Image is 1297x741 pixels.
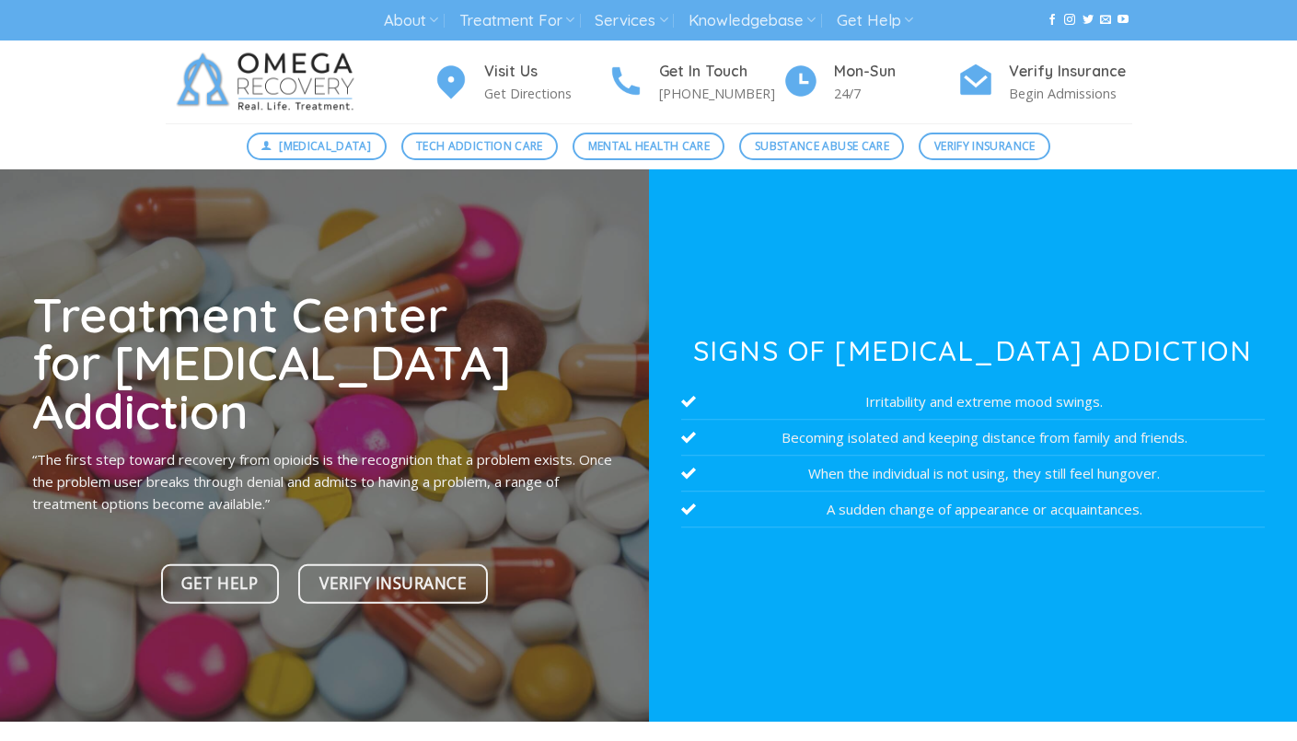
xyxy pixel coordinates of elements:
a: Get In Touch [PHONE_NUMBER] [608,60,782,105]
h1: Treatment Center for [MEDICAL_DATA] Addiction [32,289,616,434]
a: Send us an email [1100,14,1111,27]
span: Substance Abuse Care [755,137,889,155]
a: Verify Insurance [298,563,488,603]
p: [PHONE_NUMBER] [659,83,782,104]
a: Get Help [161,563,280,603]
a: Treatment For [459,4,574,38]
a: Visit Us Get Directions [433,60,608,105]
a: Get Help [837,4,913,38]
h4: Verify Insurance [1009,60,1132,84]
span: Mental Health Care [588,137,710,155]
li: A sudden change of appearance or acquaintances. [681,492,1265,527]
li: Irritability and extreme mood swings. [681,384,1265,420]
a: Verify Insurance Begin Admissions [957,60,1132,105]
a: Knowledgebase [689,4,816,38]
h3: Signs of [MEDICAL_DATA] Addiction [681,337,1265,365]
a: Substance Abuse Care [739,133,904,160]
li: When the individual is not using, they still feel hungover. [681,456,1265,492]
a: Follow on Instagram [1064,14,1075,27]
li: Becoming isolated and keeping distance from family and friends. [681,420,1265,456]
p: 24/7 [834,83,957,104]
span: Verify Insurance [319,570,467,596]
a: [MEDICAL_DATA] [247,133,387,160]
span: Tech Addiction Care [416,137,543,155]
p: Get Directions [484,83,608,104]
a: About [384,4,438,38]
a: Follow on YouTube [1118,14,1129,27]
a: Services [595,4,667,38]
a: Mental Health Care [573,133,724,160]
h4: Get In Touch [659,60,782,84]
p: Begin Admissions [1009,83,1132,104]
a: Tech Addiction Care [401,133,559,160]
a: Follow on Facebook [1047,14,1058,27]
img: Omega Recovery [166,41,373,123]
p: “The first step toward recovery from opioids is the recognition that a problem exists. Once the p... [32,448,616,515]
span: Get Help [181,570,258,596]
span: Verify Insurance [934,137,1036,155]
h4: Mon-Sun [834,60,957,84]
h4: Visit Us [484,60,608,84]
span: [MEDICAL_DATA] [279,137,371,155]
a: Verify Insurance [919,133,1050,160]
a: Follow on Twitter [1083,14,1094,27]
